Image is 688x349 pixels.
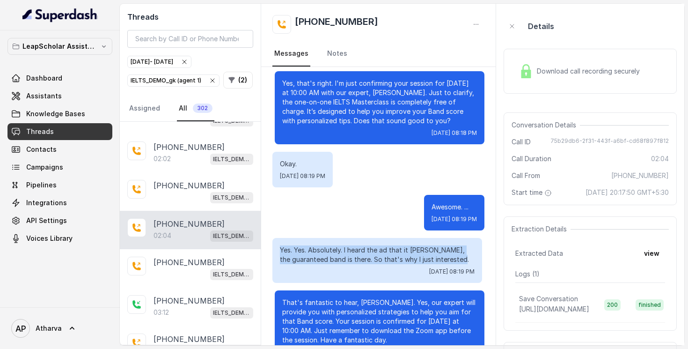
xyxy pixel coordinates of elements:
[193,104,212,113] span: 302
[213,270,250,279] p: IELTS_DEMO_gk (agent 1)
[7,105,112,122] a: Knowledge Bases
[26,198,67,208] span: Integrations
[127,74,220,87] button: IELTS_DEMO_gk (agent 1)
[127,96,162,121] a: Assigned
[127,30,253,48] input: Search by Call ID or Phone Number
[131,76,216,85] div: IELTS_DEMO_gk (agent 1)
[154,218,225,230] p: [PHONE_NUMBER]
[7,38,112,55] button: LeapScholar Assistant
[26,91,62,101] span: Assistants
[295,15,378,34] h2: [PHONE_NUMBER]
[7,212,112,229] a: API Settings
[512,188,554,197] span: Start time
[512,154,551,163] span: Call Duration
[26,109,85,119] span: Knowledge Bases
[280,159,325,169] p: Okay.
[325,41,349,67] a: Notes
[512,224,571,234] span: Extraction Details
[26,74,62,83] span: Dashboard
[282,79,477,126] p: Yes, that's right. I'm just confirming your session for [DATE] at 10:00 AM with our expert, [PERS...
[282,298,477,345] p: That's fantastic to hear, [PERSON_NAME]. Yes, our expert will provide you with personalized strat...
[7,177,112,193] a: Pipelines
[127,96,253,121] nav: Tabs
[26,180,57,190] span: Pipelines
[512,137,531,147] span: Call ID
[7,70,112,87] a: Dashboard
[519,294,578,304] p: Save Conversation
[537,67,644,76] span: Download call recording securely
[272,41,485,67] nav: Tabs
[515,269,665,279] p: Logs ( 1 )
[26,216,67,225] span: API Settings
[429,268,475,275] span: [DATE] 08:19 PM
[280,172,325,180] span: [DATE] 08:19 PM
[7,141,112,158] a: Contacts
[515,249,563,258] span: Extracted Data
[604,299,621,311] span: 200
[26,234,73,243] span: Voices Library
[651,154,669,163] span: 02:04
[127,11,253,22] h2: Threads
[586,188,669,197] span: [DATE] 20:17:50 GMT+5:30
[519,305,589,313] span: [URL][DOMAIN_NAME]
[7,315,112,342] a: Atharva
[7,159,112,176] a: Campaigns
[36,324,62,333] span: Atharva
[154,231,171,240] p: 02:04
[154,308,169,317] p: 03:12
[213,308,250,318] p: IELTS_DEMO_gk (agent 1)
[154,257,225,268] p: [PHONE_NUMBER]
[519,64,533,78] img: Lock Icon
[7,194,112,211] a: Integrations
[127,56,191,68] button: [DATE]- [DATE]
[26,127,54,136] span: Threads
[26,163,63,172] span: Campaigns
[177,96,214,121] a: All302
[272,41,310,67] a: Messages
[432,202,477,212] p: Awesome. ...
[154,154,171,163] p: 02:02
[213,231,250,241] p: IELTS_DEMO_gk (agent 1)
[154,334,225,345] p: [PHONE_NUMBER]
[638,245,665,262] button: view
[432,215,477,223] span: [DATE] 08:19 PM
[550,137,669,147] span: 75b29db6-2f31-443f-a6bf-cd68f897f812
[22,7,98,22] img: light.svg
[7,230,112,247] a: Voices Library
[512,120,580,130] span: Conversation Details
[131,57,188,67] div: [DATE] - [DATE]
[154,180,225,191] p: [PHONE_NUMBER]
[280,245,475,264] p: Yes. Yes. Absolutely. I heard the ad that it [PERSON_NAME], the guaranteed band is there. So that...
[154,141,225,153] p: [PHONE_NUMBER]
[213,155,250,164] p: IELTS_DEMO_gk (agent 1)
[432,129,477,137] span: [DATE] 08:18 PM
[611,171,669,180] span: [PHONE_NUMBER]
[154,295,225,306] p: [PHONE_NUMBER]
[7,123,112,140] a: Threads
[22,41,97,52] p: LeapScholar Assistant
[512,171,540,180] span: Call From
[26,145,57,154] span: Contacts
[213,193,250,202] p: IELTS_DEMO_gk (agent 1)
[636,299,664,311] span: finished
[528,21,554,32] p: Details
[7,88,112,104] a: Assistants
[223,72,253,89] button: (2)
[15,324,26,334] text: AP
